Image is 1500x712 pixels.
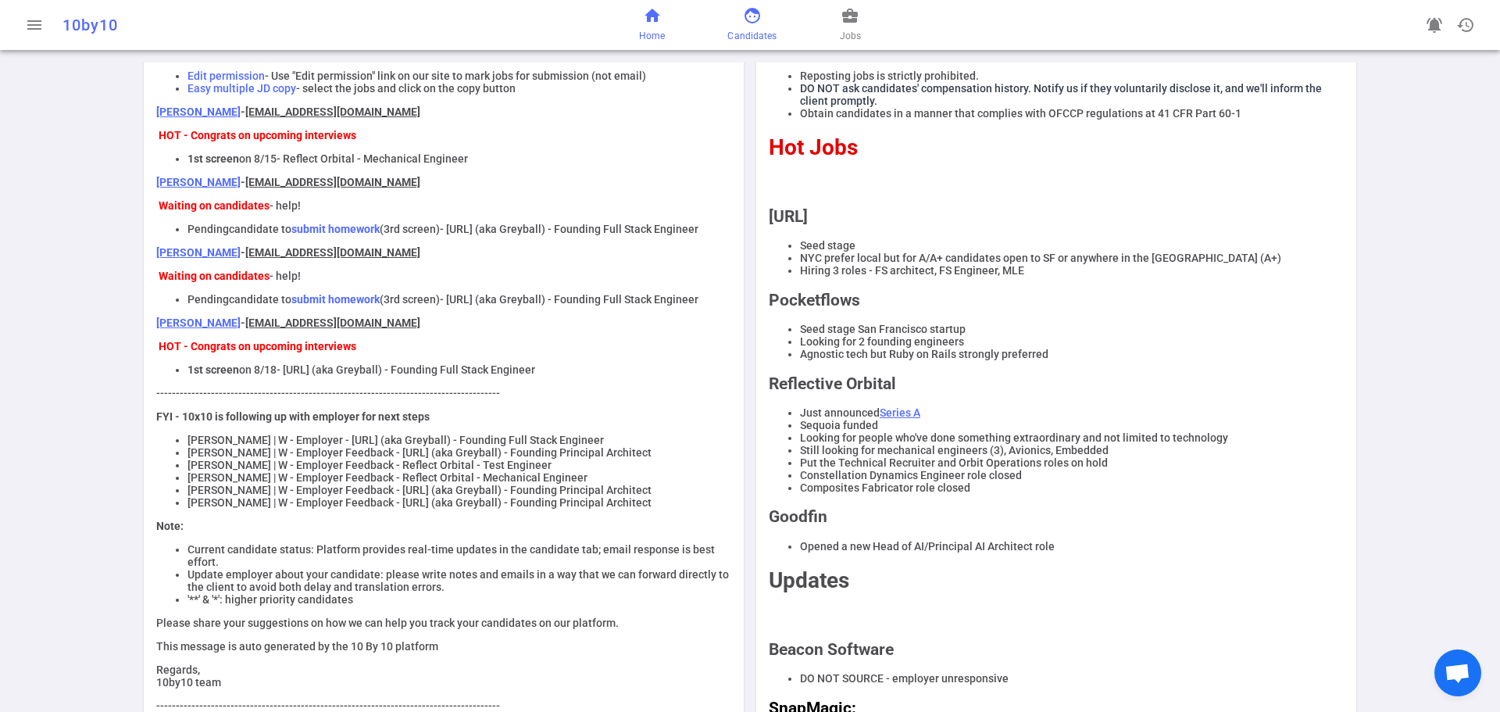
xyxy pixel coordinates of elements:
li: Constellation Dynamics Engineer role closed [800,469,1344,481]
h2: [URL] [769,207,1344,226]
span: Easy multiple JD copy [187,82,296,95]
span: - help! [270,199,301,212]
strong: 1st screen [187,363,239,376]
span: notifications_active [1425,16,1444,34]
span: - [URL] (aka Greyball) - Founding Full Stack Engineer [440,293,698,306]
span: candidate to [229,293,291,306]
li: Agnostic tech but Ruby on Rails strongly preferred [800,348,1344,360]
li: [PERSON_NAME] | W - Employer Feedback - [URL] (aka Greyball) - Founding Principal Architect [187,484,731,496]
strong: Note: [156,520,184,532]
li: NYC prefer local but for A/A+ candidates open to SF or anywhere in the [GEOGRAPHIC_DATA] (A+) [800,252,1344,264]
strong: submit homework [291,223,380,235]
u: [EMAIL_ADDRESS][DOMAIN_NAME] [245,317,420,329]
li: [PERSON_NAME] | W - Employer Feedback - [URL] (aka Greyball) - Founding Principal Architect [187,496,731,509]
span: on 8/15 [239,152,277,165]
a: Go to see announcements [1419,9,1450,41]
strong: - [241,106,420,118]
li: Seed stage San Francisco startup [800,323,1344,335]
span: Pending [187,223,229,235]
span: - [URL] (aka Greyball) - Founding Full Stack Engineer [277,363,535,376]
li: Put the Technical Recruiter and Orbit Operations roles on hold [800,456,1344,469]
h1: Updates [769,567,1344,593]
strong: submit homework [291,293,380,306]
div: 10by10 [62,16,494,34]
a: Home [639,6,665,44]
span: - help! [270,270,301,282]
span: menu [25,16,44,34]
strong: - [241,176,420,188]
li: Hiring 3 roles - FS architect, FS Engineer, MLE [800,264,1344,277]
strong: - [241,246,420,259]
span: history [1456,16,1475,34]
p: Regards, 10by10 team [156,664,731,689]
u: [EMAIL_ADDRESS][DOMAIN_NAME] [245,106,420,118]
li: DO NOT SOURCE - employer unresponsive [800,672,1344,685]
li: [PERSON_NAME] | W - Employer Feedback - Reflect Orbital - Test Engineer [187,459,731,471]
strong: 1st screen [187,152,239,165]
span: on 8/18 [239,363,277,376]
p: This message is auto generated by the 10 By 10 platform [156,640,731,653]
h2: Beacon Software [769,640,1344,659]
li: Looking for 2 founding engineers [800,335,1344,348]
li: Composites Fabricator role closed [800,481,1344,494]
span: (3rd screen) [380,293,440,306]
a: [PERSON_NAME] [156,246,241,259]
p: ---------------------------------------------------------------------------------------- [156,699,731,712]
li: [PERSON_NAME] | W - Employer Feedback - Reflect Orbital - Mechanical Engineer [187,471,731,484]
strong: Waiting on candidates [159,270,270,282]
li: '**' & '*': higher priority candidates [187,593,731,606]
li: [PERSON_NAME] | W - Employer - [URL] (aka Greyball) - Founding Full Stack Engineer [187,434,731,446]
span: face [743,6,762,25]
li: Reposting jobs is strictly prohibited. [800,70,1344,82]
span: - select the jobs and click on the copy button [296,82,516,95]
li: Current candidate status: Platform provides real-time updates in the candidate tab; email respons... [187,543,731,568]
span: Hot Jobs [769,134,858,160]
strong: HOT - Congrats on upcoming interviews [159,340,356,352]
strong: HOT - Congrats on upcoming interviews [159,129,356,141]
u: [EMAIL_ADDRESS][DOMAIN_NAME] [245,246,420,259]
span: - [URL] (aka Greyball) - Founding Full Stack Engineer [440,223,698,235]
li: Still looking for mechanical engineers (3), Avionics, Embedded [800,444,1344,456]
span: (3rd screen) [380,223,440,235]
span: DO NOT ask candidates' compensation history. Notify us if they voluntarily disclose it, and we'll... [800,82,1322,107]
h2: Pocketflows [769,291,1344,309]
span: - Use "Edit permission" link on our site to mark jobs for submission (not email) [265,70,646,82]
li: Just announced [800,406,1344,419]
span: - Reflect Orbital - Mechanical Engineer [277,152,468,165]
li: Obtain candidates in a manner that complies with OFCCP regulations at 41 CFR Part 60-1 [800,107,1344,120]
a: [PERSON_NAME] [156,317,241,329]
li: Sequoia funded [800,419,1344,431]
strong: Waiting on candidates [159,199,270,212]
a: Candidates [727,6,777,44]
span: Home [639,28,665,44]
strong: FYI - 10x10 is following up with employer for next steps [156,410,430,423]
strong: - [241,317,420,329]
span: candidate to [229,223,291,235]
u: [EMAIL_ADDRESS][DOMAIN_NAME] [245,176,420,188]
li: [PERSON_NAME] | W - Employer Feedback - [URL] (aka Greyball) - Founding Principal Architect [187,446,731,459]
li: Update employer about your candidate: please write notes and emails in a way that we can forward ... [187,568,731,593]
span: Pending [187,293,229,306]
p: ---------------------------------------------------------------------------------------- [156,387,731,399]
li: Opened a new Head of AI/Principal AI Architect role [800,540,1344,553]
a: Series A [880,406,920,419]
span: business_center [841,6,859,25]
span: home [643,6,662,25]
li: Looking for people who've done something extraordinary and not limited to technology [800,431,1344,444]
span: Candidates [727,28,777,44]
span: Jobs [840,28,861,44]
button: Open history [1450,9,1481,41]
li: Seed stage [800,239,1344,252]
h2: Reflective Orbital [769,374,1344,393]
a: [PERSON_NAME] [156,106,241,118]
a: [PERSON_NAME] [156,176,241,188]
a: Open chat [1434,649,1481,696]
span: Edit permission [187,70,265,82]
a: Jobs [840,6,861,44]
p: Please share your suggestions on how we can help you track your candidates on our platform. [156,617,731,629]
button: Open menu [19,9,50,41]
h2: Goodfin [769,507,1344,526]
